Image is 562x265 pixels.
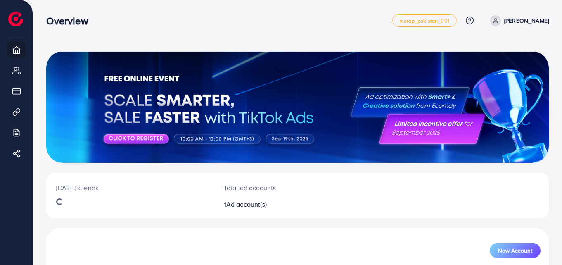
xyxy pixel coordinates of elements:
p: Total ad accounts [224,183,330,193]
span: New Account [498,248,532,253]
a: metap_pakistan_001 [392,14,457,27]
h3: Overview [46,15,95,27]
p: [PERSON_NAME] [504,16,549,26]
img: logo [8,12,23,26]
p: [DATE] spends [56,183,204,193]
span: Ad account(s) [226,200,267,209]
a: [PERSON_NAME] [487,15,549,26]
span: metap_pakistan_001 [399,18,450,24]
h2: 1 [224,201,330,208]
button: New Account [490,243,541,258]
